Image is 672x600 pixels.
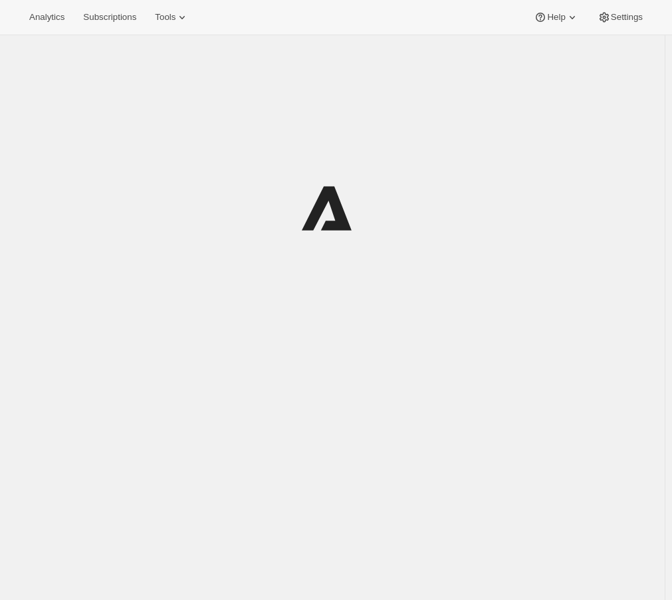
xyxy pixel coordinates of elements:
span: Analytics [29,12,64,23]
button: Tools [147,8,197,27]
button: Analytics [21,8,72,27]
span: Settings [611,12,643,23]
button: Help [526,8,586,27]
span: Tools [155,12,175,23]
span: Subscriptions [83,12,136,23]
button: Subscriptions [75,8,144,27]
button: Settings [590,8,651,27]
span: Help [547,12,565,23]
